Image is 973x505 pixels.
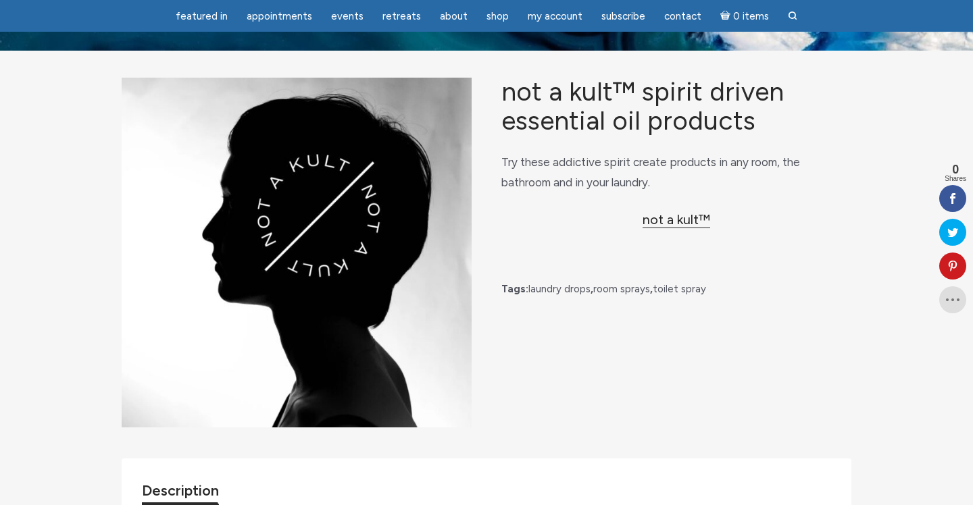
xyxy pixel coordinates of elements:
[122,78,472,427] img: not a kult™ spirit driven essential oil products
[478,3,517,30] a: Shop
[733,11,769,22] span: 0 items
[374,3,429,30] a: Retreats
[331,10,364,22] span: Events
[323,3,372,30] a: Events
[945,176,966,182] span: Shares
[142,479,219,502] a: Description
[501,78,851,136] h1: not a kult™ spirit driven essential oil products
[528,283,591,295] a: laundry drops
[501,247,851,259] iframe: PayPal Message 1
[239,3,320,30] a: Appointments
[712,2,777,30] a: Cart0 items
[593,283,650,295] a: room sprays
[432,3,476,30] a: About
[664,10,701,22] span: Contact
[528,10,582,22] span: My Account
[720,10,733,22] i: Cart
[176,10,228,22] span: featured in
[656,3,709,30] a: Contact
[382,10,421,22] span: Retreats
[593,3,653,30] a: Subscribe
[501,281,851,297] span: Tags: , ,
[487,10,509,22] span: Shop
[653,283,706,295] a: toilet spray
[247,10,312,22] span: Appointments
[643,211,710,228] a: not a kult™
[440,10,468,22] span: About
[520,3,591,30] a: My Account
[501,152,851,193] p: Try these addictive spirit create products in any room, the bathroom and in your laundry.
[601,10,645,22] span: Subscribe
[168,3,236,30] a: featured in
[945,163,966,176] span: 0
